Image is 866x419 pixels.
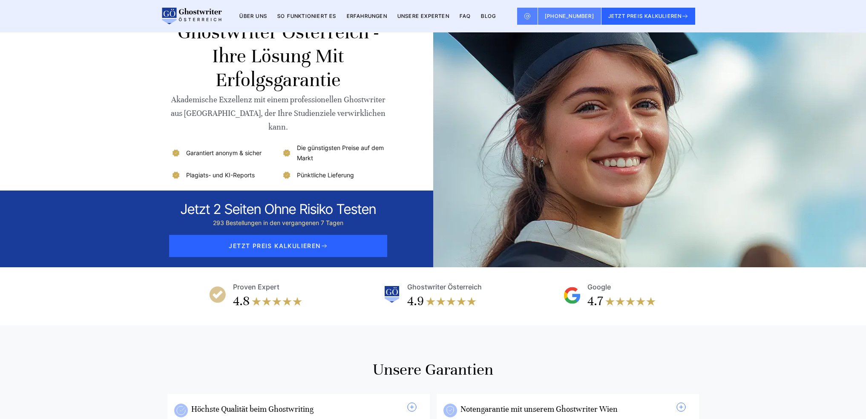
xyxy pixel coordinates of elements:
img: logo wirschreiben [161,8,222,25]
a: BLOG [481,13,496,19]
img: stars [605,293,656,310]
div: 293 Bestellungen in den vergangenen 7 Tagen [181,218,376,228]
a: Unsere Experten [397,13,449,19]
a: So funktioniert es [277,13,337,19]
li: Pünktliche Lieferung [282,170,386,180]
a: Höchste Qualität beim Ghostwriting [191,404,314,414]
div: Jetzt 2 seiten ohne risiko testen [181,201,376,218]
li: Die günstigsten Preise auf dem Markt [282,143,386,163]
div: 4.9 [407,293,424,310]
a: Erfahrungen [347,13,387,19]
a: FAQ [460,13,471,19]
img: Ghostwriter [383,286,400,303]
img: Die günstigsten Preise auf dem Markt [282,148,292,158]
img: Proven Expert [209,286,226,303]
img: Email [524,13,531,20]
img: Notengarantie mit unserem Ghostwriter Wien [443,404,457,417]
li: Plagiats- und KI-Reports [171,170,275,180]
button: JETZT PREIS KALKULIEREN [601,8,696,25]
img: Pünktliche Lieferung [282,170,292,180]
span: JETZT PREIS KALKULIEREN [169,235,387,257]
img: stars [426,293,477,310]
div: Proven Expert [233,281,279,293]
div: Google [587,281,611,293]
div: 4.7 [587,293,603,310]
a: Über uns [239,13,267,19]
a: Notengarantie mit unserem Ghostwriter Wien [460,404,618,414]
span: [PHONE_NUMBER] [545,13,594,19]
img: Google Reviews [564,287,581,304]
h2: Unsere garantien [167,359,699,380]
img: Plagiats- und KI-Reports [171,170,181,180]
li: Garantiert anonym & sicher [171,143,275,163]
a: [PHONE_NUMBER] [538,8,601,25]
img: Garantiert anonym & sicher [171,148,181,158]
img: Höchste Qualität beim Ghostwriting [174,404,188,417]
h1: Ghostwriter Österreich - Ihre Lösung mit Erfolgsgarantie [171,20,386,92]
img: stars [251,293,302,310]
div: Ghostwriter Österreich [407,281,482,293]
div: 4.8 [233,293,250,310]
div: Akademische Exzellenz mit einem professionellen Ghostwriter aus [GEOGRAPHIC_DATA], der Ihre Studi... [171,93,386,134]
